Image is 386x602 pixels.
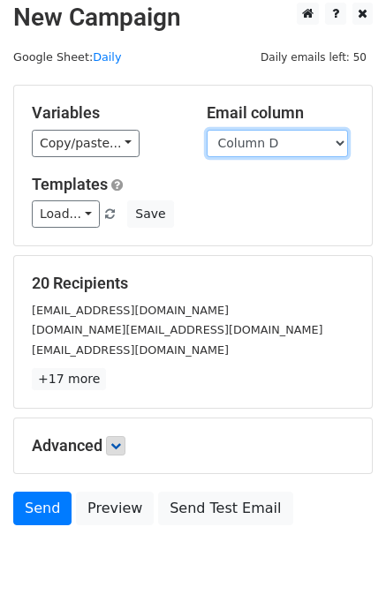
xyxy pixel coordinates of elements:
h5: 20 Recipients [32,274,354,293]
a: Templates [32,175,108,193]
a: Copy/paste... [32,130,140,157]
a: Daily emails left: 50 [254,50,373,64]
a: +17 more [32,368,106,390]
small: Google Sheet: [13,50,121,64]
span: Daily emails left: 50 [254,48,373,67]
h2: New Campaign [13,3,373,33]
h5: Email column [207,103,355,123]
a: Send Test Email [158,492,292,525]
a: Load... [32,200,100,228]
h5: Variables [32,103,180,123]
small: [EMAIL_ADDRESS][DOMAIN_NAME] [32,343,229,357]
a: Preview [76,492,154,525]
small: [DOMAIN_NAME][EMAIL_ADDRESS][DOMAIN_NAME] [32,323,322,336]
button: Save [127,200,173,228]
h5: Advanced [32,436,354,455]
small: [EMAIL_ADDRESS][DOMAIN_NAME] [32,304,229,317]
iframe: Chat Widget [298,517,386,602]
a: Send [13,492,72,525]
a: Daily [93,50,121,64]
